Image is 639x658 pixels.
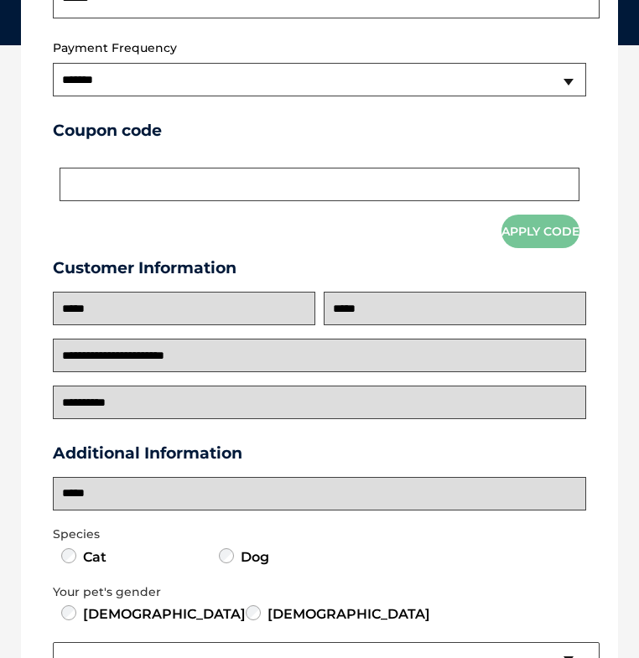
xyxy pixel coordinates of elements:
[53,585,586,599] legend: Your pet's gender
[46,444,593,464] h3: Additional Information
[53,41,177,55] label: Payment Frequency
[501,215,579,248] button: Apply Code
[53,527,586,541] legend: Species
[53,259,586,278] h3: Customer Information
[53,122,586,141] h3: Coupon code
